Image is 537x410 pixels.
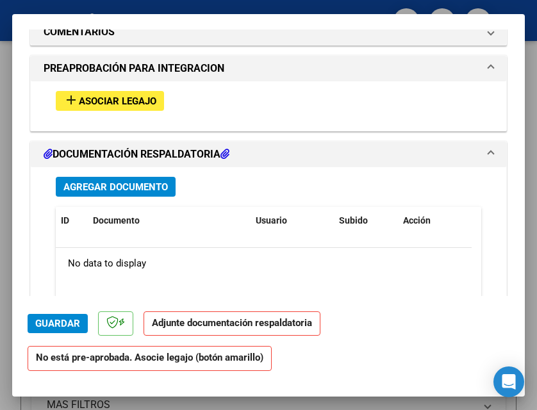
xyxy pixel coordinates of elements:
[256,215,287,225] span: Usuario
[31,142,506,167] mat-expansion-panel-header: DOCUMENTACIÓN RESPALDATORIA
[56,248,472,280] div: No data to display
[398,207,462,234] datatable-header-cell: Acción
[56,207,88,234] datatable-header-cell: ID
[35,318,80,329] span: Guardar
[61,215,69,225] span: ID
[339,215,368,225] span: Subido
[44,61,224,76] h1: PREAPROBACIÓN PARA INTEGRACION
[31,56,506,81] mat-expansion-panel-header: PREAPROBACIÓN PARA INTEGRACION
[28,346,272,371] strong: No está pre-aprobada. Asocie legajo (botón amarillo)
[493,366,524,397] div: Open Intercom Messenger
[31,81,506,131] div: PREAPROBACIÓN PARA INTEGRACION
[88,207,251,234] datatable-header-cell: Documento
[31,19,506,45] mat-expansion-panel-header: COMENTARIOS
[63,92,79,108] mat-icon: add
[56,177,176,197] button: Agregar Documento
[334,207,398,234] datatable-header-cell: Subido
[56,91,164,111] button: Asociar Legajo
[93,215,140,225] span: Documento
[28,314,88,333] button: Guardar
[403,215,431,225] span: Acción
[44,24,115,40] h1: COMENTARIOS
[44,147,229,162] h1: DOCUMENTACIÓN RESPALDATORIA
[79,95,156,107] span: Asociar Legajo
[251,207,334,234] datatable-header-cell: Usuario
[152,317,312,329] strong: Adjunte documentación respaldatoria
[63,181,168,193] span: Agregar Documento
